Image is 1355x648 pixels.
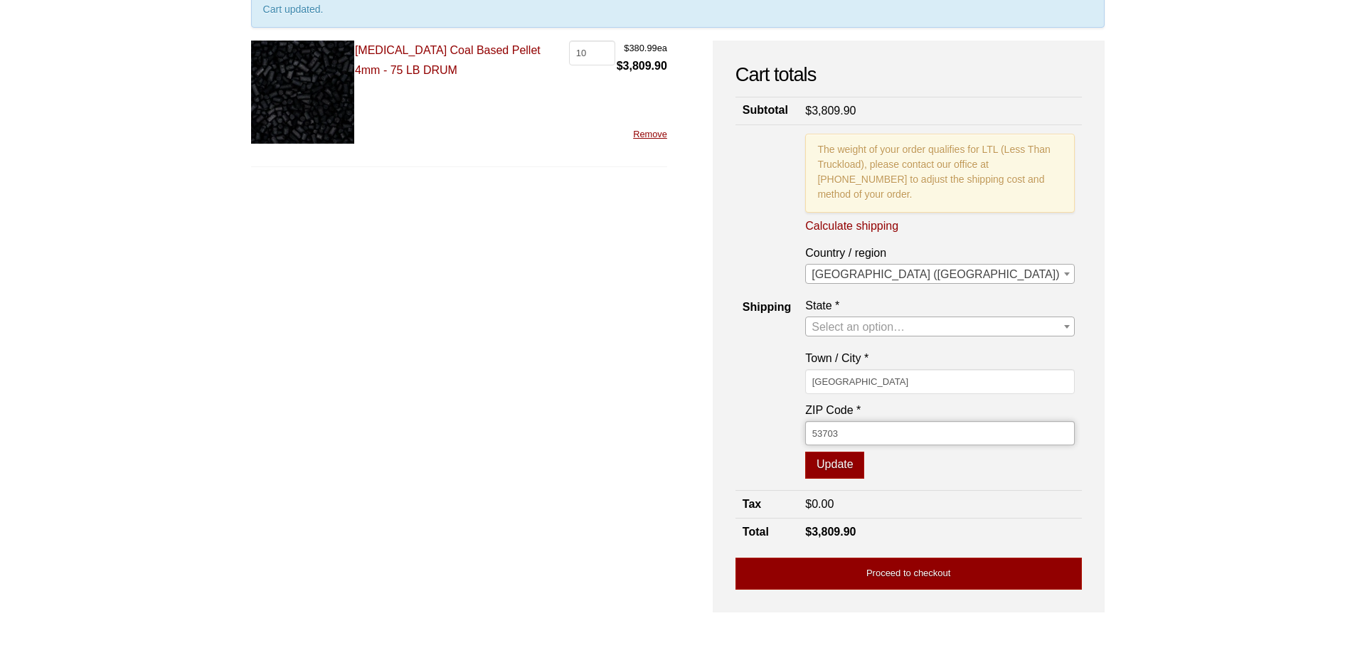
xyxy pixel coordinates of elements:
[735,63,1082,87] h2: Cart totals
[735,97,798,124] th: Subtotal
[806,265,1073,285] span: United States (US)
[805,264,1074,284] span: United States (US)
[735,490,798,518] th: Tax
[805,526,812,538] span: $
[735,558,1082,590] a: Proceed to checkout
[805,218,898,234] a: Calculate shipping
[624,43,629,53] span: $
[805,105,812,117] span: $
[633,129,667,139] a: Remove this item
[251,41,354,144] img: Activated Carbon 4mm Pellets
[805,452,864,479] button: Update
[569,41,615,65] input: Product quantity
[624,43,657,53] bdi: 380.99
[617,60,623,72] span: $
[805,134,1074,213] p: The weight of your order qualifies for LTL (Less Than Truckload), please contact our office at [P...
[805,526,856,538] bdi: 3,809.90
[805,349,1074,368] label: Town / City
[805,243,1074,262] label: Country / region
[805,296,1074,315] label: State
[735,519,798,546] th: Total
[805,400,1074,420] label: ZIP Code
[617,41,667,56] span: ea
[735,125,798,491] th: Shipping
[617,60,667,72] bdi: 3,809.90
[355,44,541,75] a: [MEDICAL_DATA] Coal Based Pellet 4mm - 75 LB DRUM
[805,105,856,117] bdi: 3,809.90
[812,321,905,333] span: Select an option…
[805,498,812,510] span: $
[805,498,834,510] bdi: 0.00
